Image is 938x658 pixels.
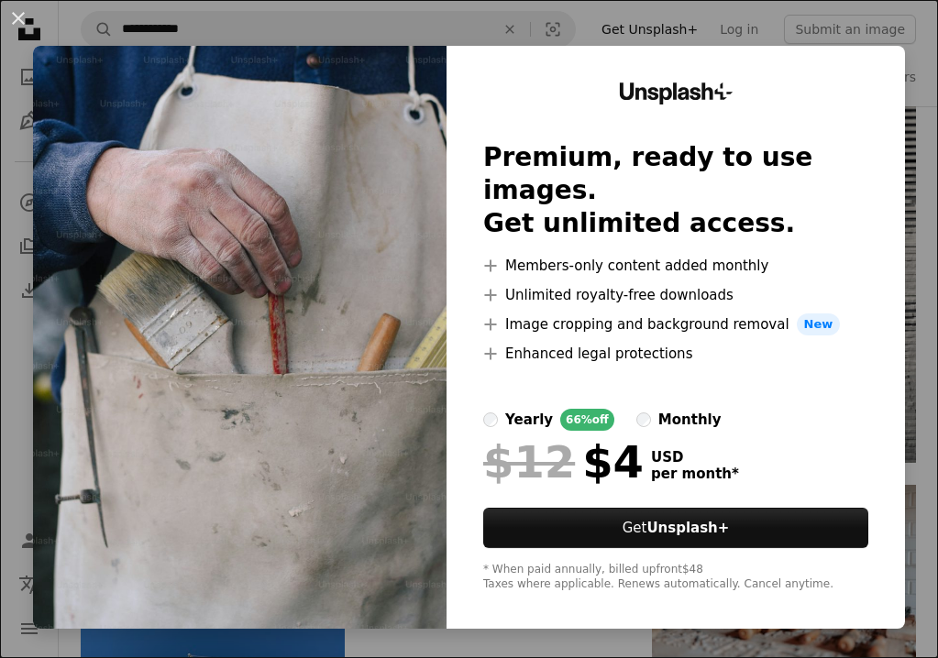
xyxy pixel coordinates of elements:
[483,563,868,592] div: * When paid annually, billed upfront $48 Taxes where applicable. Renews automatically. Cancel any...
[658,409,722,431] div: monthly
[636,412,651,427] input: monthly
[483,412,498,427] input: yearly66%off
[483,284,868,306] li: Unlimited royalty-free downloads
[651,449,739,466] span: USD
[646,520,729,536] strong: Unsplash+
[505,409,553,431] div: yearly
[797,313,841,335] span: New
[483,343,868,365] li: Enhanced legal protections
[483,438,575,486] span: $12
[483,438,644,486] div: $4
[483,313,868,335] li: Image cropping and background removal
[483,141,868,240] h2: Premium, ready to use images. Get unlimited access.
[651,466,739,482] span: per month *
[483,255,868,277] li: Members-only content added monthly
[483,508,868,548] button: GetUnsplash+
[560,409,614,431] div: 66% off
